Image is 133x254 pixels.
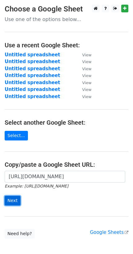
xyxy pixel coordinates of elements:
[5,41,128,49] h4: Use a recent Google Sheet:
[82,87,91,92] small: View
[5,161,128,168] h4: Copy/paste a Google Sheet URL:
[5,16,128,23] p: Use one of the options below...
[82,59,91,64] small: View
[5,184,68,188] small: Example: [URL][DOMAIN_NAME]
[5,229,35,239] a: Need help?
[82,67,91,71] small: View
[5,59,60,64] a: Untitled spreadsheet
[5,94,60,99] a: Untitled spreadsheet
[76,80,91,85] a: View
[76,73,91,78] a: View
[76,52,91,58] a: View
[5,131,28,140] a: Select...
[76,94,91,99] a: View
[5,52,60,58] a: Untitled spreadsheet
[5,80,60,85] a: Untitled spreadsheet
[5,171,125,183] input: Paste your Google Sheet URL here
[82,53,91,57] small: View
[5,73,60,78] a: Untitled spreadsheet
[5,5,128,14] h3: Choose a Google Sheet
[76,66,91,71] a: View
[102,224,133,254] iframe: Chat Widget
[5,196,20,205] input: Next
[5,119,128,126] h4: Select another Google Sheet:
[5,87,60,92] a: Untitled spreadsheet
[82,94,91,99] small: View
[82,73,91,78] small: View
[90,230,128,235] a: Google Sheets
[5,66,60,71] a: Untitled spreadsheet
[82,80,91,85] small: View
[76,59,91,64] a: View
[76,87,91,92] a: View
